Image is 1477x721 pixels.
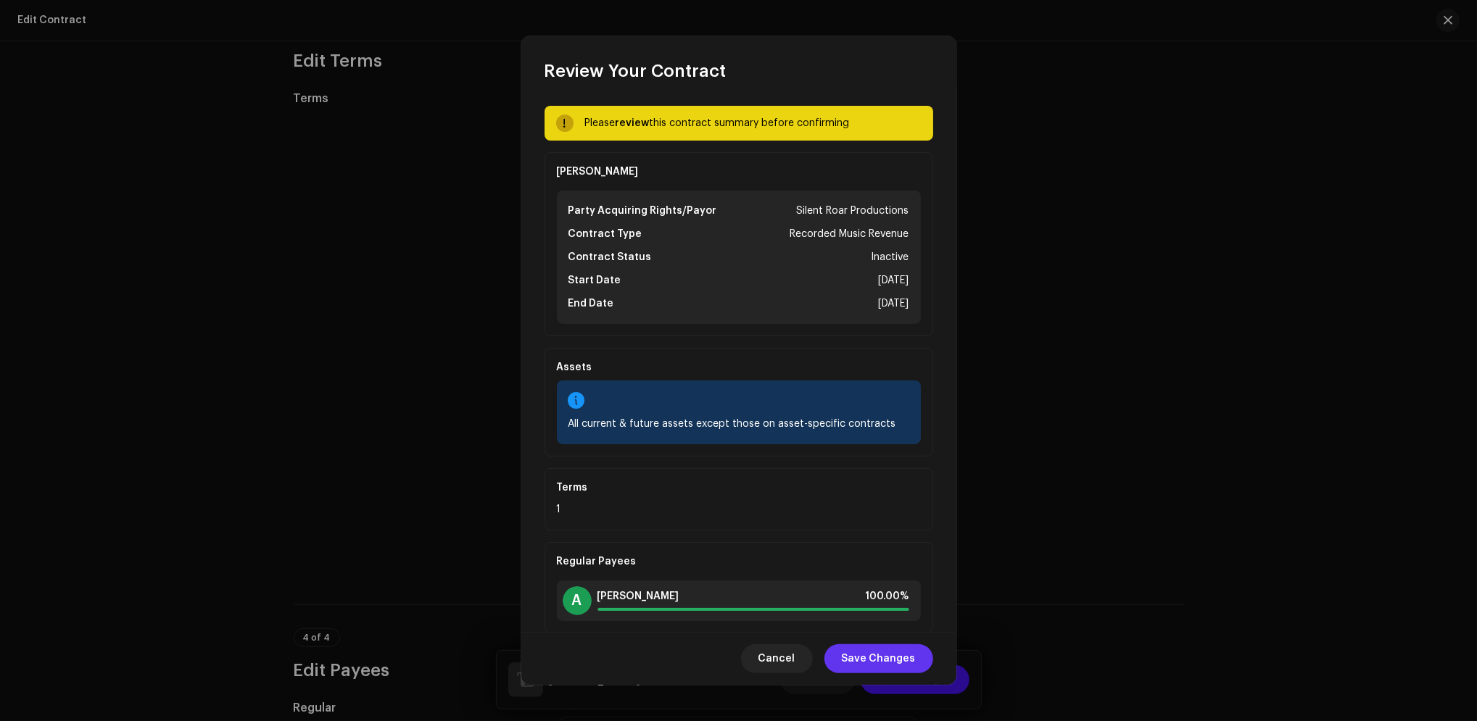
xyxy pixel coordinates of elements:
[872,249,909,266] div: Inactive
[616,118,650,128] strong: review
[568,272,621,289] div: Start Date
[597,591,679,602] span: [PERSON_NAME]
[758,644,795,673] span: Cancel
[557,501,921,518] div: 1
[790,225,909,243] div: Recorded Music Revenue
[557,360,921,375] div: Assets
[824,644,933,673] button: Save Changes
[568,202,717,220] div: Party Acquiring Rights/Payor
[557,554,921,569] div: Regular Payees
[879,272,909,289] div: [DATE]
[879,295,909,312] div: [DATE]
[568,295,614,312] div: End Date
[797,202,909,220] div: Silent Roar Productions
[741,644,813,673] button: Cancel
[557,164,921,179] div: [PERSON_NAME]
[568,415,909,433] div: All current & future assets except those on asset-specific contracts
[568,225,642,243] div: Contract Type
[545,59,727,83] span: Review Your Contract
[585,114,922,132] div: Please this contract summary before confirming
[563,586,592,615] div: A
[568,249,652,266] div: Contract Status
[842,644,916,673] span: Save Changes
[866,591,909,602] span: 100.00%
[557,480,921,495] div: Terms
